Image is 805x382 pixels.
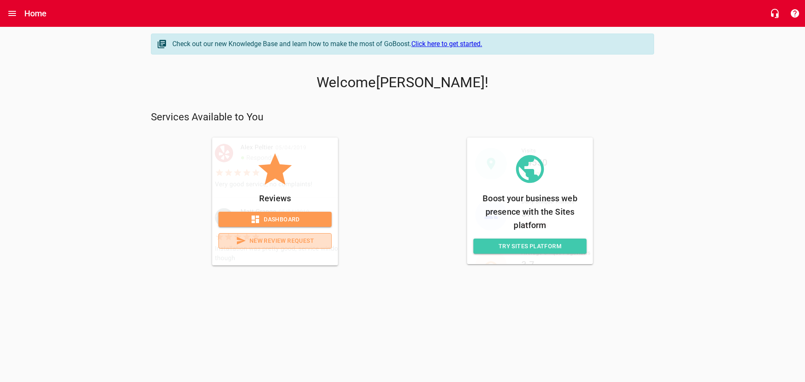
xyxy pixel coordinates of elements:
span: Try Sites Platform [480,241,580,252]
h6: Home [24,7,47,20]
p: Boost your business web presence with the Sites platform [473,192,587,232]
p: Services Available to You [151,111,654,124]
a: Try Sites Platform [473,239,587,254]
button: Open drawer [2,3,22,23]
a: New Review Request [218,233,332,249]
a: Dashboard [218,212,332,227]
a: Click here to get started. [411,40,482,48]
button: Support Portal [785,3,805,23]
p: Welcome [PERSON_NAME] ! [151,74,654,91]
p: Reviews [218,192,332,205]
div: Check out our new Knowledge Base and learn how to make the most of GoBoost. [172,39,645,49]
span: Dashboard [225,214,325,225]
button: Live Chat [765,3,785,23]
span: New Review Request [226,236,325,246]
